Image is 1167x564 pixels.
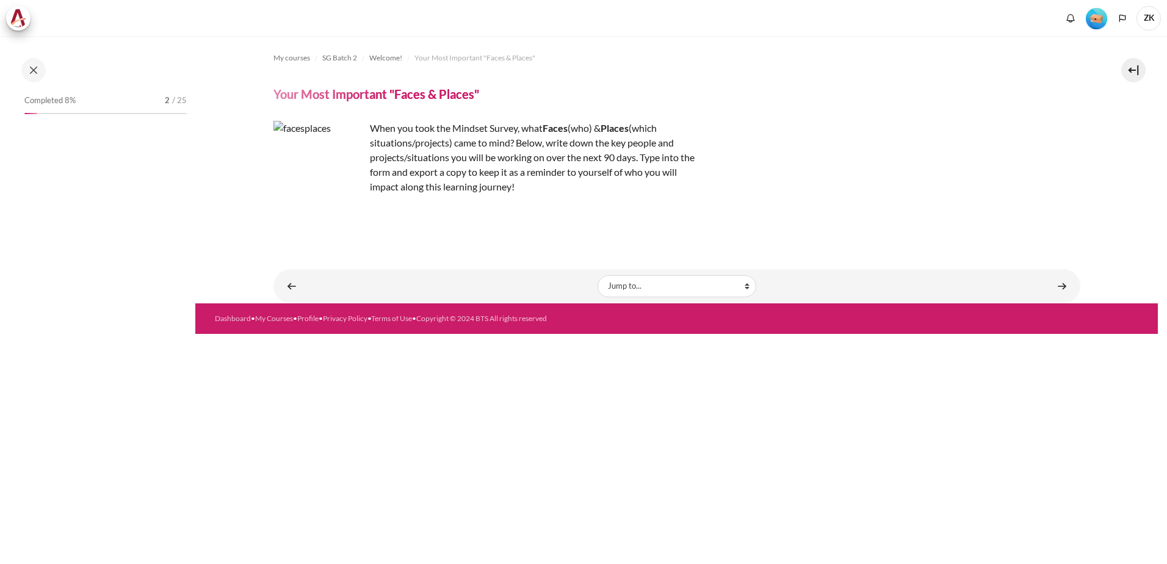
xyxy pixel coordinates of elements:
[273,121,701,194] p: When you took the Mindset Survey, what (who) & (which situations/projects) came to mind? Below, w...
[371,314,412,323] a: Terms of Use
[369,51,402,65] a: Welcome!
[1136,6,1161,31] span: ZK
[297,314,319,323] a: Profile
[1061,9,1080,27] div: Show notification window with no new notifications
[1086,7,1107,29] div: Level #1
[322,51,357,65] a: SG Batch 2
[10,9,27,27] img: Architeck
[273,48,1080,68] nav: Navigation bar
[1086,8,1107,29] img: Level #1
[1136,6,1161,31] a: User menu
[280,274,304,298] a: ◄ Download Your Workbook
[215,313,729,324] div: • • • • •
[543,122,548,134] strong: F
[273,52,310,63] span: My courses
[416,314,547,323] a: Copyright © 2024 BTS All rights reserved
[369,52,402,63] span: Welcome!
[165,95,170,107] span: 2
[322,52,357,63] span: SG Batch 2
[172,95,187,107] span: / 25
[6,6,37,31] a: Architeck Architeck
[273,86,479,102] h4: Your Most Important "Faces & Places"
[273,51,310,65] a: My courses
[255,314,293,323] a: My Courses
[215,314,251,323] a: Dashboard
[24,95,76,107] span: Completed 8%
[24,113,37,114] div: 8%
[195,36,1158,303] section: Content
[1113,9,1132,27] button: Languages
[414,51,535,65] a: Your Most Important "Faces & Places"
[548,122,568,134] strong: aces
[414,52,535,63] span: Your Most Important "Faces & Places"
[601,122,629,134] strong: Places
[1081,7,1112,29] a: Level #1
[273,121,365,212] img: facesplaces
[323,314,367,323] a: Privacy Policy
[1050,274,1074,298] a: Your Buddy Group! ►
